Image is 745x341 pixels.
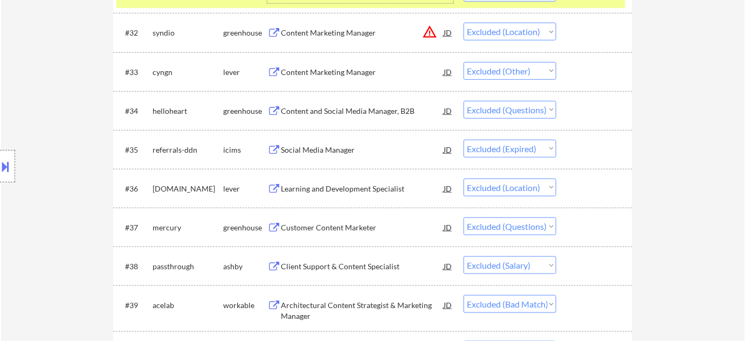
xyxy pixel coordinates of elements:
[281,222,444,233] div: Customer Content Marketer
[125,300,144,311] div: #39
[443,140,453,159] div: JD
[223,222,267,233] div: greenhouse
[281,300,444,321] div: Architectural Content Strategist & Marketing Manager
[153,28,223,38] div: syndio
[443,217,453,237] div: JD
[223,67,267,78] div: lever
[223,261,267,272] div: ashby
[223,300,267,311] div: workable
[443,23,453,42] div: JD
[281,261,444,272] div: Client Support & Content Specialist
[443,256,453,276] div: JD
[153,300,223,311] div: acelab
[443,295,453,315] div: JD
[223,106,267,117] div: greenhouse
[281,183,444,194] div: Learning and Development Specialist
[223,28,267,38] div: greenhouse
[281,106,444,117] div: Content and Social Media Manager, B2B
[281,67,444,78] div: Content Marketing Manager
[281,28,444,38] div: Content Marketing Manager
[443,101,453,120] div: JD
[281,145,444,155] div: Social Media Manager
[443,179,453,198] div: JD
[422,24,437,39] button: warning_amber
[223,145,267,155] div: icims
[223,183,267,194] div: lever
[125,261,144,272] div: #38
[153,261,223,272] div: passthrough
[443,62,453,81] div: JD
[125,28,144,38] div: #32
